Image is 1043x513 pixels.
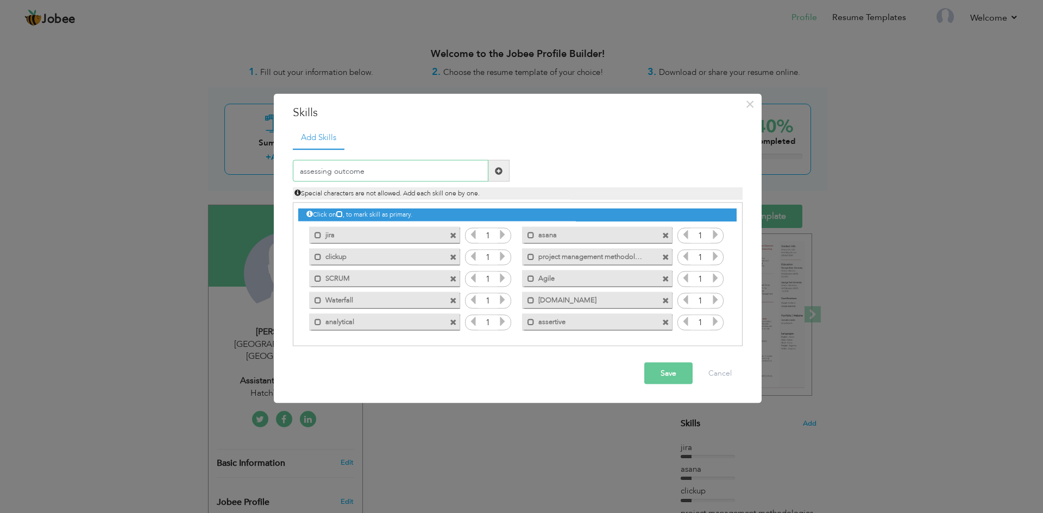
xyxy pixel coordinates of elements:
[293,126,344,150] a: Add Skills
[322,226,431,240] label: jira
[322,313,431,327] label: analytical
[535,248,644,262] label: project management methodologies
[294,189,480,198] span: Special characters are not allowed. Add each skill one by one.
[298,208,736,221] div: Click on , to mark skill as primary.
[322,270,431,283] label: SCRUM
[535,313,644,327] label: assertive
[535,270,644,283] label: Agile
[293,104,743,121] h3: Skills
[535,226,644,240] label: asana
[322,248,431,262] label: clickup
[644,363,693,384] button: Save
[742,95,759,112] button: Close
[745,94,755,113] span: ×
[698,363,743,384] button: Cancel
[322,292,431,305] label: Waterfall
[535,292,644,305] label: n8n.io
